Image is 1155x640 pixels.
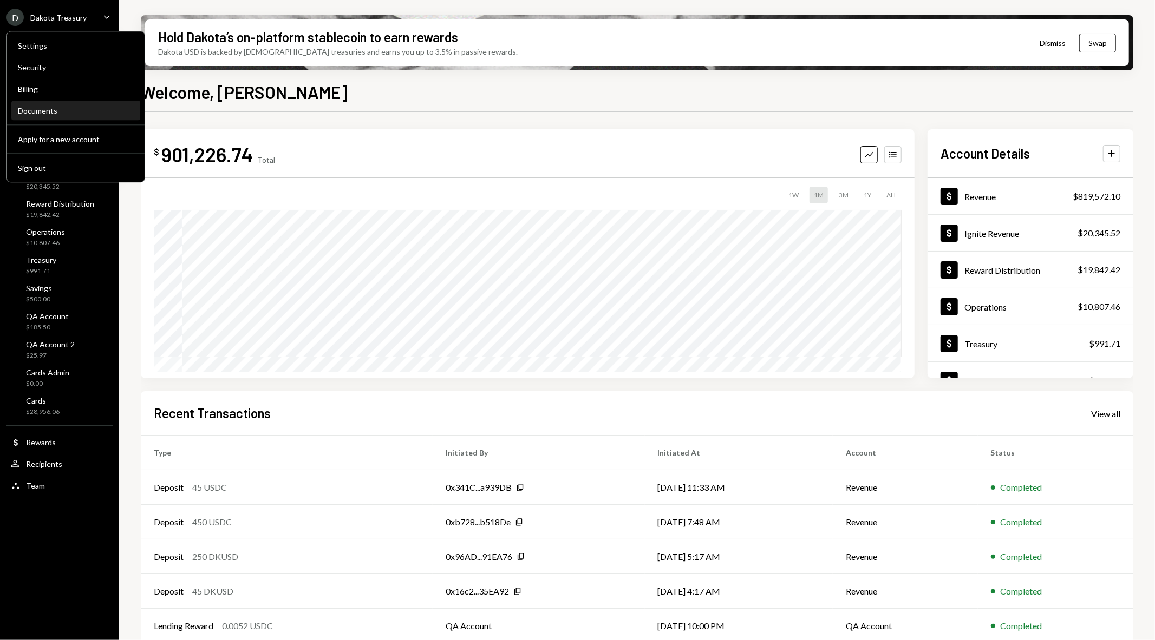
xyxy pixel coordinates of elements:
div: 0x96AD...91EA76 [446,550,512,563]
div: 45 DKUSD [192,585,233,598]
div: 250 DKUSD [192,550,238,563]
div: $819,572.10 [1073,190,1120,203]
div: QA Account [26,312,69,321]
div: $25.97 [26,351,75,360]
div: Reward Distribution [964,265,1040,275]
div: Revenue [964,192,996,202]
div: Team [26,481,45,490]
a: Rewards [6,432,113,452]
a: Treasury$991.71 [6,252,113,278]
div: Deposit [154,516,184,529]
td: Revenue [833,539,977,574]
td: [DATE] 11:33 AM [645,470,833,505]
a: Revenue$819,572.10 [928,178,1133,214]
div: 450 USDC [192,516,232,529]
div: ALL [882,187,902,203]
a: Cards Admin$0.00 [6,365,113,391]
div: D [6,9,24,26]
a: Ignite Revenue$20,345.52 [928,215,1133,251]
div: 1W [784,187,803,203]
a: Treasury$991.71 [928,325,1133,361]
h1: Welcome, [PERSON_NAME] [141,81,348,103]
h2: Recent Transactions [154,404,271,422]
div: QA Account 2 [26,340,75,349]
button: Sign out [11,159,140,178]
div: 0x341C...a939DB [446,481,512,494]
button: Swap [1079,34,1116,52]
div: Hold Dakota’s on-platform stablecoin to earn rewards [158,28,458,46]
th: Status [978,436,1133,470]
div: $19,842.42 [1078,263,1120,276]
div: $0.00 [26,379,69,388]
div: $19,842.42 [26,210,94,220]
a: QA Account$185.50 [6,308,113,334]
th: Account [833,436,977,470]
div: $20,345.52 [1078,227,1120,240]
div: Completed [1001,481,1042,494]
div: $10,807.46 [1078,300,1120,313]
div: $991.71 [26,267,56,276]
td: [DATE] 5:17 AM [645,539,833,574]
td: Revenue [833,505,977,539]
a: Documents [11,101,140,120]
th: Initiated By [433,436,645,470]
div: Deposit [154,481,184,494]
div: 3M [834,187,853,203]
div: $500.00 [26,295,52,304]
h2: Account Details [941,144,1030,162]
div: Operations [964,302,1007,312]
a: Security [11,57,140,77]
div: 0xb728...b518De [446,516,511,529]
a: Team [6,476,113,495]
div: 45 USDC [192,481,227,494]
div: 1Y [859,187,876,203]
a: View all [1091,407,1120,419]
div: Completed [1001,550,1042,563]
div: Dakota USD is backed by [DEMOGRAPHIC_DATA] treasuries and earns you up to 3.5% in passive rewards. [158,46,518,57]
div: Cards Admin [26,368,69,377]
div: $ [154,147,159,157]
div: $991.71 [1089,337,1120,350]
div: Apply for a new account [18,135,134,144]
div: Ignite Revenue [964,228,1019,239]
th: Initiated At [645,436,833,470]
a: Reward Distribution$19,842.42 [928,252,1133,288]
div: 0x16c2...35EA92 [446,585,509,598]
div: Recipients [26,459,62,469]
div: Lending Reward [154,619,213,632]
a: Operations$10,807.46 [6,224,113,250]
div: 901,226.74 [161,142,253,167]
td: [DATE] 7:48 AM [645,505,833,539]
div: $10,807.46 [26,239,65,248]
div: 1M [810,187,828,203]
div: Settings [18,41,134,50]
a: Cards$28,956.06 [6,393,113,419]
div: Deposit [154,550,184,563]
div: Completed [1001,516,1042,529]
div: Documents [18,106,134,115]
div: Completed [1001,585,1042,598]
div: Savings [26,283,52,293]
a: Savings$500.00 [6,280,113,306]
div: $185.50 [26,323,69,332]
a: Operations$10,807.46 [928,288,1133,325]
div: Treasury [26,255,56,265]
div: Operations [26,227,65,236]
td: Revenue [833,470,977,505]
a: Savings$500.00 [928,362,1133,398]
a: Recipients [6,454,113,473]
div: Dakota Treasury [30,13,87,22]
div: Billing [18,84,134,94]
div: Treasury [964,339,997,349]
div: $500.00 [1089,374,1120,387]
div: Rewards [26,438,56,447]
div: View all [1091,408,1120,419]
div: Deposit [154,585,184,598]
button: Apply for a new account [11,130,140,149]
div: 0.0052 USDC [222,619,273,632]
div: Reward Distribution [26,199,94,208]
th: Type [141,436,433,470]
a: Billing [11,79,140,98]
td: [DATE] 4:17 AM [645,574,833,609]
a: QA Account 2$25.97 [6,337,113,362]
